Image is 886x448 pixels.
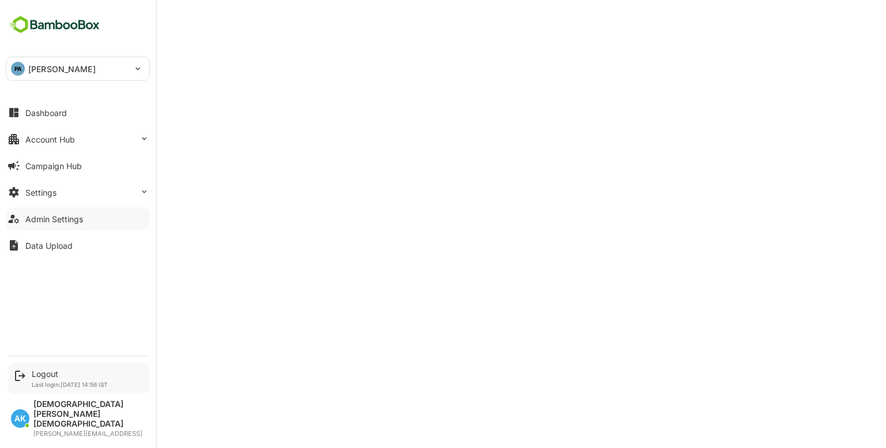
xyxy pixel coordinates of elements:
[25,108,67,118] div: Dashboard
[25,161,82,171] div: Campaign Hub
[25,135,75,144] div: Account Hub
[11,62,25,76] div: PA
[6,57,149,80] div: PA[PERSON_NAME]
[32,369,108,379] div: Logout
[28,63,96,75] p: [PERSON_NAME]
[6,181,150,204] button: Settings
[32,381,108,388] p: Last login: [DATE] 14:56 IST
[6,101,150,124] button: Dashboard
[6,234,150,257] button: Data Upload
[6,207,150,230] button: Admin Settings
[25,241,73,251] div: Data Upload
[11,409,29,428] div: AK
[33,400,144,429] div: [DEMOGRAPHIC_DATA][PERSON_NAME][DEMOGRAPHIC_DATA]
[6,128,150,151] button: Account Hub
[25,188,57,197] div: Settings
[6,14,103,36] img: BambooboxFullLogoMark.5f36c76dfaba33ec1ec1367b70bb1252.svg
[6,154,150,177] button: Campaign Hub
[25,214,83,224] div: Admin Settings
[33,430,144,438] div: [PERSON_NAME][EMAIL_ADDRESS]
